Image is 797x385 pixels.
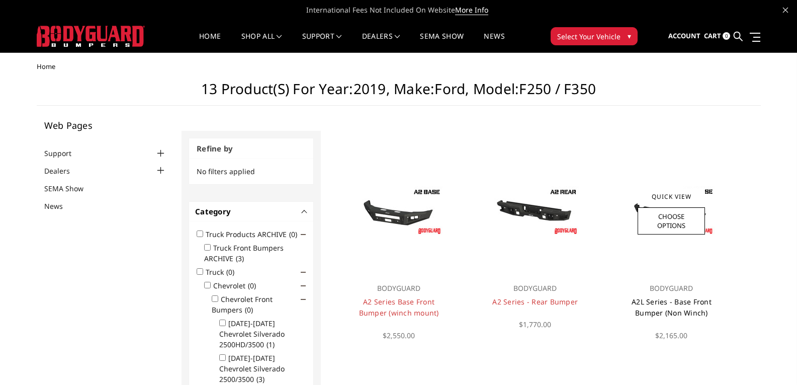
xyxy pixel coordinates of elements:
label: Truck [206,267,240,277]
span: (1) [267,340,275,349]
h1: 13 Product(s) for Year:2019, Make:Ford, Model:F250 / F350 [37,81,761,106]
span: 0 [723,32,730,40]
a: News [484,33,504,52]
a: News [44,201,75,211]
span: Home [37,62,55,71]
label: Truck Products ARCHIVE [206,229,303,239]
a: A2L Series - Base Front Bumper (Non Winch) [632,297,712,318]
p: BODYGUARD [621,282,722,294]
label: Chevrolet Front Bumpers [212,294,273,315]
a: Support [302,33,342,52]
span: (3) [256,374,264,384]
a: Choose Options [638,207,705,235]
span: $2,550.00 [383,331,415,340]
span: (0) [289,229,297,239]
a: Cart 0 [704,23,730,50]
span: ▾ [628,31,631,41]
a: More Info [455,5,488,15]
span: (3) [236,254,244,263]
span: (0) [248,281,256,290]
span: (0) [226,267,234,277]
a: SEMA Show [420,33,464,52]
span: Click to show/hide children [301,297,306,302]
a: Support [44,148,84,159]
span: (0) [245,305,253,315]
a: SEMA Show [44,183,96,194]
a: Quick View [638,188,705,205]
p: BODYGUARD [485,282,586,294]
span: Click to show/hide children [301,270,306,275]
a: Dealers [362,33,400,52]
label: Chevrolet [213,281,262,290]
a: A2 Series Base Front Bumper (winch mount) [359,297,439,318]
span: Select Your Vehicle [557,31,621,42]
h4: Category [195,206,307,217]
button: Select Your Vehicle [551,27,638,45]
button: - [302,209,307,214]
a: Home [199,33,221,52]
span: $1,770.00 [519,320,551,329]
label: [DATE]-[DATE] Chevrolet Silverado 2500/3500 [219,353,285,384]
label: [DATE]-[DATE] Chevrolet Silverado 2500HD/3500 [219,319,285,349]
h3: Refine by [189,138,313,159]
a: shop all [241,33,282,52]
span: Account [668,31,700,40]
span: Click to show/hide children [301,283,306,288]
span: Click to show/hide children [301,232,306,237]
a: A2 Series - Rear Bumper [492,297,578,306]
span: No filters applied [197,167,255,176]
a: Account [668,23,700,50]
label: Truck Front Bumpers ARCHIVE [204,243,284,263]
span: Cart [704,31,721,40]
span: $2,165.00 [655,331,687,340]
p: BODYGUARD [348,282,449,294]
h5: Web Pages [44,121,167,130]
img: BODYGUARD BUMPERS [37,26,145,47]
a: Dealers [44,166,82,176]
